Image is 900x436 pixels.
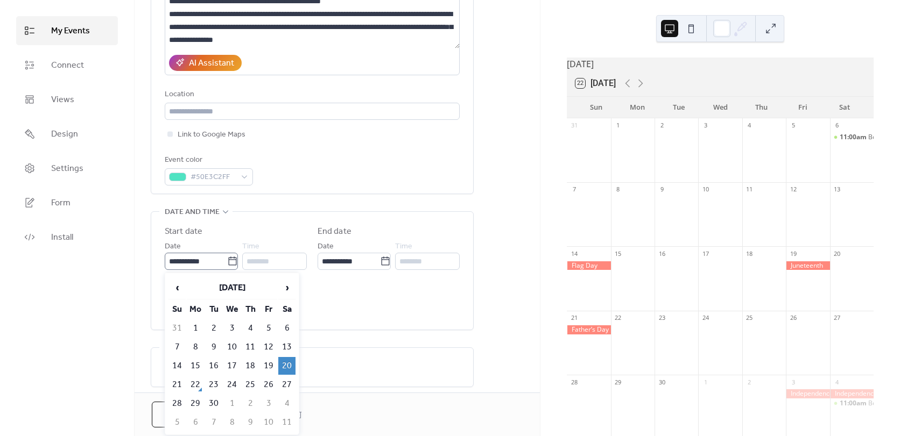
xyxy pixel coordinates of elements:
td: 8 [223,413,241,431]
div: 26 [789,314,797,322]
th: Su [168,301,186,318]
td: 2 [205,319,222,337]
th: Mo [187,301,204,318]
td: 16 [205,357,222,375]
div: 31 [570,121,578,130]
td: 7 [205,413,222,431]
td: 27 [278,376,296,394]
div: Start date [165,225,202,238]
td: 21 [168,376,186,394]
div: 3 [789,378,797,386]
div: 30 [658,378,666,386]
td: 1 [223,395,241,412]
td: 1 [187,319,204,337]
div: 12 [789,185,797,194]
div: 7 [570,185,578,194]
div: 22 [614,314,622,322]
div: 5 [789,121,797,130]
a: Design [16,119,118,148]
div: Board Meeting [830,133,874,142]
div: 10 [701,185,709,194]
td: 3 [223,319,241,337]
td: 9 [242,413,259,431]
span: Link to Google Maps [178,128,245,141]
span: ‹ [169,277,185,298]
th: [DATE] [187,276,277,299]
div: 8 [614,185,622,194]
div: 15 [614,249,622,258]
button: Cancel [152,402,222,427]
div: [DATE] [567,58,874,70]
div: Mon [617,97,658,118]
td: 14 [168,357,186,375]
td: 19 [260,357,277,375]
td: 11 [242,338,259,356]
td: 4 [278,395,296,412]
th: Th [242,301,259,318]
div: Father’s Day [567,325,610,334]
td: 20 [278,357,296,375]
a: Views [16,85,118,114]
td: 31 [168,319,186,337]
span: Form [51,197,71,210]
td: 25 [242,376,259,394]
div: Board Meeting [830,399,874,408]
div: 1 [614,121,622,130]
span: Time [395,240,412,253]
span: › [279,277,295,298]
span: Date [318,240,334,253]
div: Juneteenth [786,261,829,270]
td: 28 [168,395,186,412]
div: 16 [658,249,666,258]
div: 4 [746,121,754,130]
th: Sa [278,301,296,318]
td: 2 [242,395,259,412]
div: 23 [658,314,666,322]
a: Connect [16,51,118,80]
td: 29 [187,395,204,412]
div: 11 [746,185,754,194]
span: #50E3C2FF [191,171,236,184]
td: 10 [223,338,241,356]
div: 3 [701,121,709,130]
div: Wed [700,97,741,118]
span: Time [242,240,259,253]
td: 6 [278,319,296,337]
span: My Events [51,25,90,38]
span: Connect [51,59,84,72]
td: 6 [187,413,204,431]
div: 9 [658,185,666,194]
div: 6 [833,121,841,130]
div: 2 [746,378,754,386]
td: 5 [168,413,186,431]
div: Independence Day [830,389,874,398]
div: 1 [701,378,709,386]
td: 26 [260,376,277,394]
td: 30 [205,395,222,412]
div: Independence Day (substitute) [786,389,829,398]
div: 25 [746,314,754,322]
td: 17 [223,357,241,375]
div: Flag Day [567,261,610,270]
div: 19 [789,249,797,258]
span: 11:00am [840,133,868,142]
div: Fri [782,97,824,118]
div: 21 [570,314,578,322]
td: 23 [205,376,222,394]
div: 17 [701,249,709,258]
a: Install [16,223,118,252]
td: 22 [187,376,204,394]
td: 7 [168,338,186,356]
span: 11:00am [840,399,868,408]
div: Sat [824,97,865,118]
a: Settings [16,154,118,183]
div: 18 [746,249,754,258]
span: Date [165,240,181,253]
button: 22[DATE] [572,76,620,91]
div: 20 [833,249,841,258]
th: Tu [205,301,222,318]
span: Settings [51,162,83,175]
div: 2 [658,121,666,130]
div: Tue [658,97,700,118]
td: 3 [260,395,277,412]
